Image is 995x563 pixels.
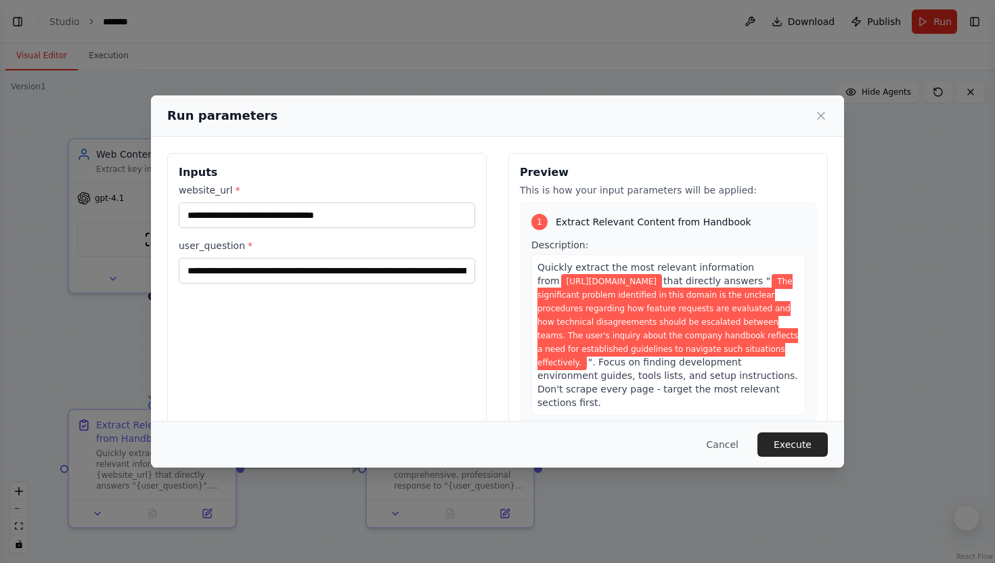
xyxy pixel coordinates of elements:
[663,275,770,286] span: that directly answers "
[696,432,749,457] button: Cancel
[537,274,798,370] span: Variable: user_question
[757,432,828,457] button: Execute
[520,164,816,181] h3: Preview
[179,239,475,252] label: user_question
[531,214,548,230] div: 1
[556,215,751,229] span: Extract Relevant Content from Handbook
[179,164,475,181] h3: Inputs
[561,274,662,289] span: Variable: website_url
[520,183,816,197] p: This is how your input parameters will be applied:
[537,357,798,408] span: ". Focus on finding development environment guides, tools lists, and setup instructions. Don't sc...
[531,240,588,250] span: Description:
[537,262,754,286] span: Quickly extract the most relevant information from
[179,183,475,197] label: website_url
[167,106,278,125] h2: Run parameters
